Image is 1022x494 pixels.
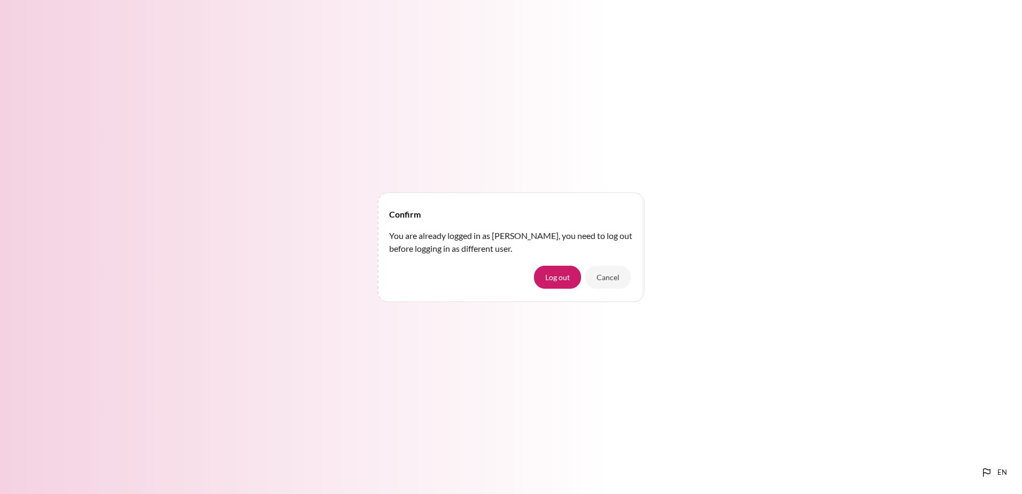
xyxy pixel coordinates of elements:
[976,462,1011,483] button: Languages
[534,266,581,288] button: Log out
[389,229,633,255] p: You are already logged in as [PERSON_NAME], you need to log out before logging in as different user.
[997,467,1007,478] span: en
[585,266,631,288] button: Cancel
[389,208,421,221] h4: Confirm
